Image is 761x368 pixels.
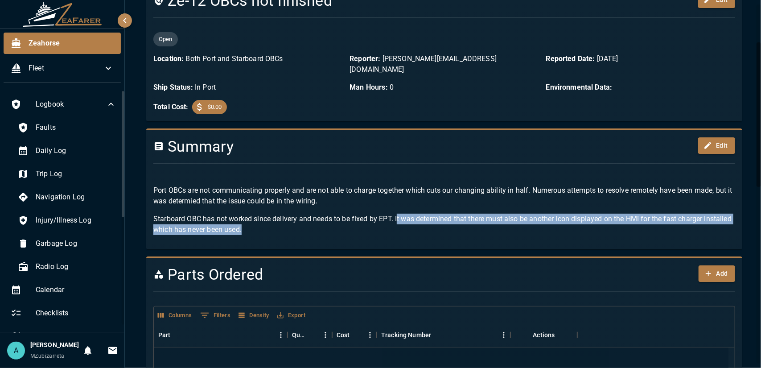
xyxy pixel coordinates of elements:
[275,309,308,323] button: Export
[4,33,121,54] div: Zeahorse
[337,323,350,347] div: Cost
[198,308,233,323] button: Show filters
[11,233,123,254] div: Garbage Log
[306,329,319,341] button: Sort
[510,323,577,347] div: Actions
[4,302,123,324] div: Checklists
[153,185,735,207] p: Port OBCs are not communicating properly and are not able to charge together which cuts our chang...
[79,342,97,360] button: Notifications
[153,265,637,284] h4: Parts Ordered
[192,100,227,114] div: $0.00
[153,54,342,64] p: Both Port and Starboard OBCs
[363,328,377,342] button: Menu
[4,58,121,79] div: Fleet
[202,103,227,112] span: $0.00
[30,340,79,350] h6: [PERSON_NAME]
[153,35,178,44] span: Open
[36,261,116,272] span: Radio Log
[11,256,123,277] div: Radio Log
[36,192,116,203] span: Navigation Log
[236,309,271,323] button: Density
[153,102,189,112] b: Total Cost:
[171,329,183,341] button: Sort
[350,329,362,341] button: Sort
[332,323,377,347] div: Cost
[156,309,194,323] button: Select columns
[497,328,510,342] button: Menu
[4,279,123,301] div: Calendar
[274,328,288,342] button: Menu
[288,323,332,347] div: Quantity
[22,2,103,27] img: ZeaFarer Logo
[36,215,116,226] span: Injury/Illness Log
[350,83,388,91] b: Man Hours:
[36,169,116,179] span: Trip Log
[4,326,123,347] div: Trips
[153,137,637,156] h4: Summary
[431,329,444,341] button: Sort
[546,83,613,91] b: Environmental Data:
[36,331,116,342] span: Trips
[11,140,123,161] div: Daily Log
[11,117,123,138] div: Faults
[36,145,116,156] span: Daily Log
[546,54,735,64] p: [DATE]
[11,210,123,231] div: Injury/Illness Log
[154,323,288,347] div: Part
[319,328,332,342] button: Menu
[29,38,114,49] span: Zeahorse
[533,323,555,347] div: Actions
[7,342,25,360] div: A
[158,323,171,347] div: Part
[350,82,539,93] p: 0
[153,82,342,93] p: In Port
[153,83,193,91] b: Ship Status:
[153,214,735,235] p: Starboard OBC has not worked since delivery and needs to be fixed by EPT. It was determined that ...
[4,94,123,115] div: Logbook
[699,265,735,282] button: Add
[350,54,380,63] b: Reporter:
[29,63,103,74] span: Fleet
[36,308,116,318] span: Checklists
[36,99,106,110] span: Logbook
[350,54,539,75] p: [PERSON_NAME][EMAIL_ADDRESS][DOMAIN_NAME]
[153,54,184,63] b: Location:
[36,122,116,133] span: Faults
[377,323,510,347] div: Tracking Number
[104,342,122,360] button: Invitations
[30,353,65,359] span: MZubizarreta
[546,54,595,63] b: Reported Date:
[36,285,116,295] span: Calendar
[11,163,123,185] div: Trip Log
[11,186,123,208] div: Navigation Log
[381,323,431,347] div: Tracking Number
[36,238,116,249] span: Garbage Log
[698,137,735,154] button: Edit
[292,323,306,347] div: Quantity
